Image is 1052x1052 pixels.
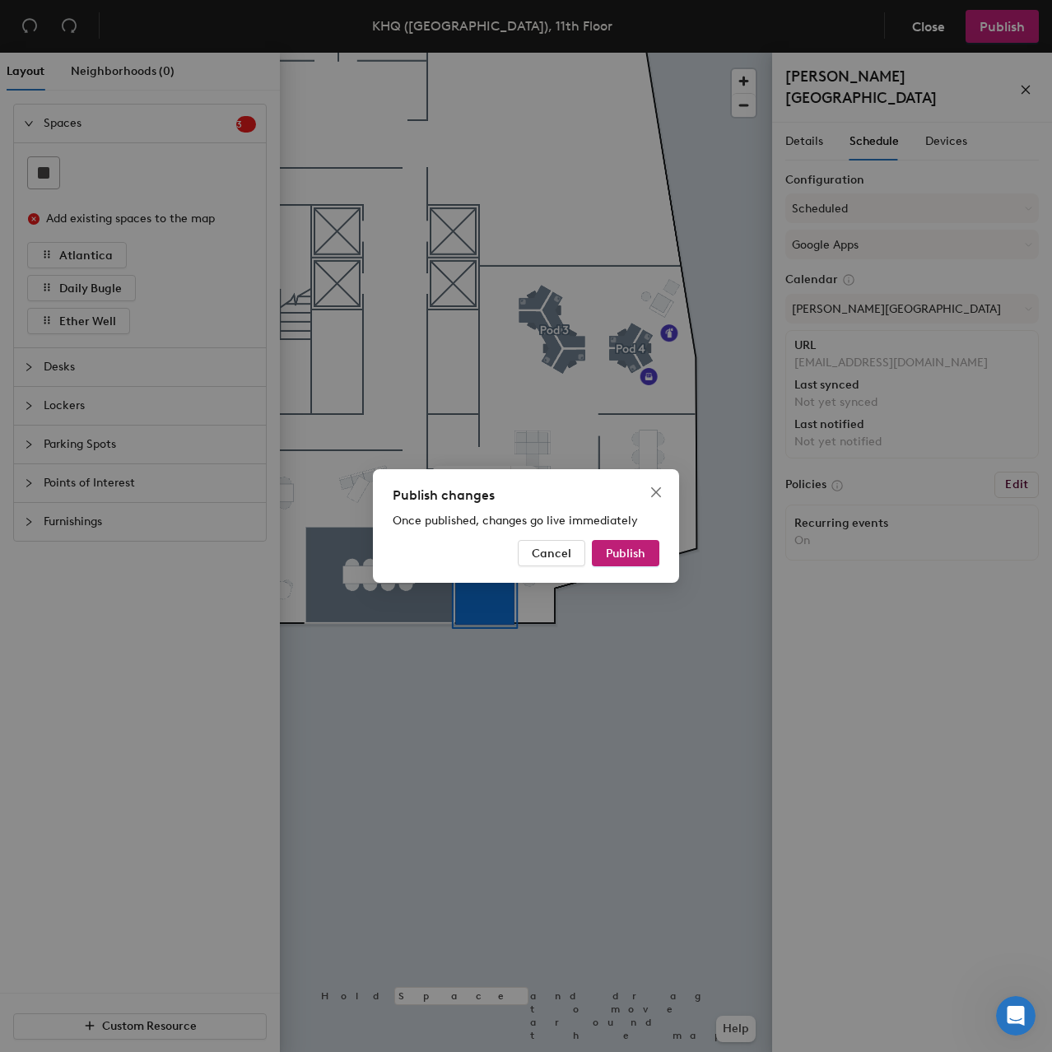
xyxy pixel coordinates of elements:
span: Cancel [532,547,571,561]
span: Close [643,486,669,499]
button: Close [643,479,669,505]
div: Publish changes [393,486,659,505]
span: close [649,486,663,499]
button: Cancel [518,540,585,566]
button: Publish [592,540,659,566]
span: Publish [606,547,645,561]
span: Once published, changes go live immediately [393,514,638,528]
iframe: Intercom live chat [996,996,1036,1036]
